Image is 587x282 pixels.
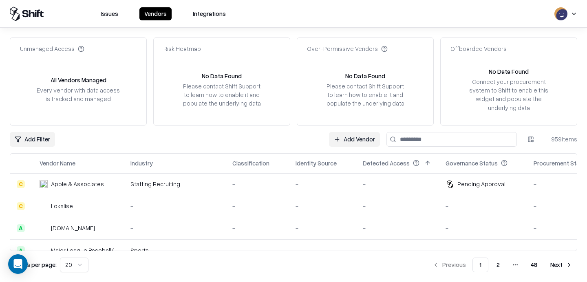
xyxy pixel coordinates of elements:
[51,224,95,232] div: [DOMAIN_NAME]
[96,7,123,20] button: Issues
[446,246,521,255] div: -
[446,159,498,167] div: Governance Status
[40,180,48,188] img: Apple & Associates
[130,246,219,255] div: Sports
[8,254,28,274] div: Open Intercom Messenger
[363,202,433,210] div: -
[472,258,488,272] button: 1
[202,72,242,80] div: No Data Found
[130,159,153,167] div: Industry
[363,159,410,167] div: Detected Access
[545,258,577,272] button: Next
[363,246,433,255] div: -
[40,202,48,210] img: Lokalise
[363,224,433,232] div: -
[180,82,264,108] div: Please contact Shift Support to learn how to enable it and populate the underlying data
[296,224,350,232] div: -
[51,76,106,84] div: All Vendors Managed
[51,202,73,210] div: Lokalise
[323,82,407,108] div: Please contact Shift Support to learn how to enable it and populate the underlying data
[446,224,521,232] div: -
[363,180,433,188] div: -
[51,246,117,255] div: Major League Baseball (MLB)
[17,224,25,232] div: A
[296,180,350,188] div: -
[296,202,350,210] div: -
[130,202,219,210] div: -
[329,132,380,147] a: Add Vendor
[296,246,350,255] div: -
[545,135,577,143] div: 959 items
[232,246,282,255] div: -
[450,44,507,53] div: Offboarded Vendors
[489,67,529,76] div: No Data Found
[232,180,282,188] div: -
[296,159,337,167] div: Identity Source
[10,132,55,147] button: Add Filter
[232,159,269,167] div: Classification
[490,258,506,272] button: 2
[40,246,48,254] img: Major League Baseball (MLB)
[130,180,219,188] div: Staffing Recruiting
[51,180,104,188] div: Apple & Associates
[139,7,172,20] button: Vendors
[17,246,25,254] div: A
[188,7,231,20] button: Integrations
[232,224,282,232] div: -
[524,258,544,272] button: 48
[130,224,219,232] div: -
[17,180,25,188] div: C
[40,224,48,232] img: pathfactory.com
[467,77,551,112] div: Connect your procurement system to Shift to enable this widget and populate the underlying data
[457,180,505,188] div: Pending Approval
[10,260,57,269] p: Results per page:
[17,202,25,210] div: C
[232,202,282,210] div: -
[307,44,388,53] div: Over-Permissive Vendors
[345,72,385,80] div: No Data Found
[428,258,577,272] nav: pagination
[446,202,521,210] div: -
[163,44,201,53] div: Risk Heatmap
[40,159,75,167] div: Vendor Name
[20,44,84,53] div: Unmanaged Access
[36,86,120,103] div: Every vendor with data access is tracked and managed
